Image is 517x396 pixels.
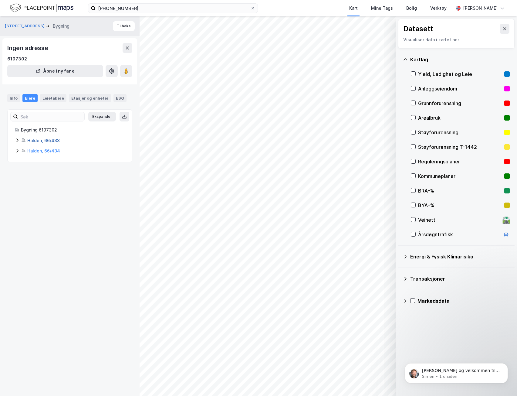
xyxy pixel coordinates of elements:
[7,43,49,53] div: Ingen adresse
[10,3,73,13] img: logo.f888ab2527a4732fd821a326f86c7f29.svg
[406,5,417,12] div: Bolig
[418,216,500,224] div: Veinett
[418,114,502,121] div: Arealbruk
[430,5,447,12] div: Verktøy
[418,202,502,209] div: BYA–%
[113,94,127,102] div: ESG
[418,129,502,136] div: Støyforurensning
[7,55,27,63] div: 6197302
[113,21,135,31] button: Tilbake
[27,148,60,153] a: Halden, 66/434
[418,100,502,107] div: Grunnforurensning
[418,231,500,238] div: Årsdøgntrafikk
[371,5,393,12] div: Mine Tags
[396,350,517,393] iframe: Intercom notifications melding
[418,172,502,180] div: Kommuneplaner
[463,5,498,12] div: [PERSON_NAME]
[410,253,510,260] div: Energi & Fysisk Klimarisiko
[403,24,433,34] div: Datasett
[418,70,502,78] div: Yield, Ledighet og Leie
[27,138,60,143] a: Halden, 66/433
[18,112,84,121] input: Søk
[403,36,509,43] div: Visualiser data i kartet her.
[40,94,66,102] div: Leietakere
[349,5,358,12] div: Kart
[417,297,510,305] div: Markedsdata
[7,94,20,102] div: Info
[88,112,116,121] button: Ekspander
[71,95,109,101] div: Etasjer og enheter
[410,56,510,63] div: Kartlag
[22,94,38,102] div: Eiere
[502,216,510,224] div: 🛣️
[418,158,502,165] div: Reguleringsplaner
[5,23,46,29] button: [STREET_ADDRESS]
[96,4,250,13] input: Søk på adresse, matrikkel, gårdeiere, leietakere eller personer
[53,22,69,30] div: Bygning
[418,187,502,194] div: BRA–%
[7,65,103,77] button: Åpne i ny fane
[410,275,510,282] div: Transaksjoner
[418,85,502,92] div: Anleggseiendom
[21,126,125,134] div: Bygning 6197302
[418,143,502,151] div: Støyforurensning T-1442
